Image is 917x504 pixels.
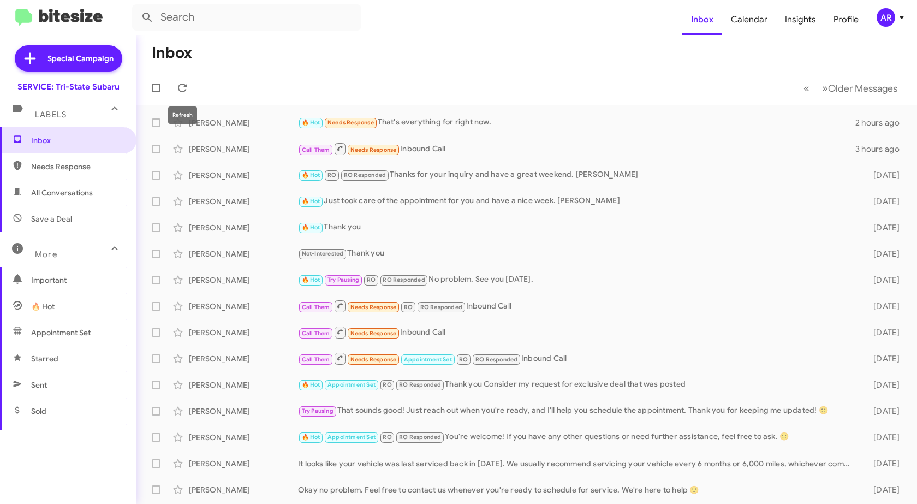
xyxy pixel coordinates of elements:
div: [DATE] [858,327,908,338]
span: 🔥 Hot [302,171,320,179]
div: [PERSON_NAME] [189,196,298,207]
div: [DATE] [858,275,908,286]
span: Special Campaign [47,53,114,64]
span: 🔥 Hot [31,301,55,312]
span: » [822,81,828,95]
span: RO [404,304,413,311]
a: Calendar [722,4,776,35]
span: Try Pausing [302,407,334,414]
span: Try Pausing [327,276,359,283]
div: Thanks for your inquiry and have a great weekend. [PERSON_NAME] [298,169,858,181]
div: [PERSON_NAME] [189,327,298,338]
div: [PERSON_NAME] [189,144,298,155]
div: Thank you Consider my request for exclusive deal that was posted [298,378,858,391]
div: [PERSON_NAME] [189,353,298,364]
span: Sold [31,406,46,417]
div: [DATE] [858,380,908,390]
span: More [35,250,57,259]
div: SERVICE: Tri-State Subaru [17,81,120,92]
div: It looks like your vehicle was last serviced back in [DATE]. We usually recommend servicing your ... [298,458,858,469]
div: 3 hours ago [855,144,908,155]
a: Insights [776,4,825,35]
div: AR [877,8,895,27]
span: Appointment Set [327,381,376,388]
div: Inbound Call [298,352,858,365]
span: Needs Response [350,356,397,363]
div: [PERSON_NAME] [189,222,298,233]
div: 2 hours ago [855,117,908,128]
div: [DATE] [858,196,908,207]
div: [PERSON_NAME] [189,301,298,312]
div: [PERSON_NAME] [189,432,298,443]
div: [DATE] [858,353,908,364]
span: RO Responded [399,434,441,441]
div: [DATE] [858,301,908,312]
div: [PERSON_NAME] [189,406,298,417]
span: Save a Deal [31,214,72,224]
span: RO [327,171,336,179]
span: RO Responded [344,171,386,179]
button: AR [867,8,905,27]
a: Inbox [682,4,722,35]
div: Thank you [298,221,858,234]
span: Needs Response [350,304,397,311]
span: RO Responded [475,356,517,363]
div: [DATE] [858,170,908,181]
span: Labels [35,110,67,120]
span: 🔥 Hot [302,381,320,388]
div: [DATE] [858,458,908,469]
button: Next [815,77,904,99]
span: RO [367,276,376,283]
span: 🔥 Hot [302,434,320,441]
span: RO Responded [383,276,425,283]
button: Previous [797,77,816,99]
span: 🔥 Hot [302,224,320,231]
div: [PERSON_NAME] [189,117,298,128]
span: Needs Response [327,119,374,126]
span: Appointment Set [404,356,452,363]
div: [PERSON_NAME] [189,458,298,469]
div: [PERSON_NAME] [189,248,298,259]
span: Needs Response [350,146,397,153]
div: [DATE] [858,248,908,259]
div: [PERSON_NAME] [189,380,298,390]
a: Profile [825,4,867,35]
span: Older Messages [828,82,897,94]
nav: Page navigation example [797,77,904,99]
span: Sent [31,380,47,390]
span: RO Responded [399,381,441,388]
div: [DATE] [858,222,908,233]
div: [PERSON_NAME] [189,275,298,286]
span: Call Them [302,304,330,311]
div: Refresh [168,106,197,124]
div: Okay no problem. Feel free to contact us whenever you're ready to schedule for service. We're her... [298,484,858,495]
span: Appointment Set [327,434,376,441]
div: Inbound Call [298,299,858,313]
span: Call Them [302,146,330,153]
span: RO [383,434,391,441]
div: No problem. See you [DATE]. [298,274,858,286]
span: RO [459,356,468,363]
div: [DATE] [858,484,908,495]
div: [DATE] [858,406,908,417]
div: That's everything for right now. [298,116,855,129]
div: That sounds good! Just reach out when you're ready, and I'll help you schedule the appointment. T... [298,405,858,417]
span: Appointment Set [31,327,91,338]
span: Call Them [302,356,330,363]
div: Inbound Call [298,142,855,156]
span: « [803,81,809,95]
span: Needs Response [31,161,124,172]
a: Special Campaign [15,45,122,72]
span: Call Them [302,330,330,337]
span: 🔥 Hot [302,198,320,205]
span: 🔥 Hot [302,276,320,283]
span: Important [31,275,124,286]
div: [DATE] [858,432,908,443]
span: All Conversations [31,187,93,198]
span: Starred [31,353,58,364]
span: Needs Response [350,330,397,337]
